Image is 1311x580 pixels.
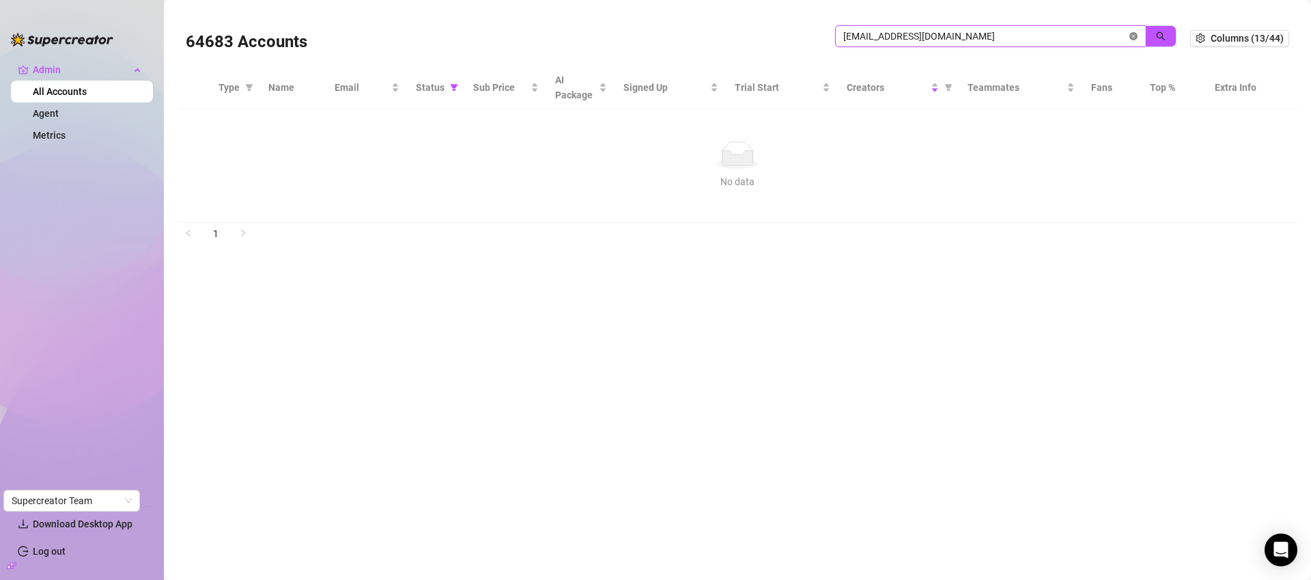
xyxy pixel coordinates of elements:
span: filter [447,77,461,98]
span: Sub Price [473,80,528,95]
a: All Accounts [33,86,87,97]
th: AI Package [547,67,615,109]
span: left [184,229,193,237]
span: Teammates [968,80,1064,95]
th: Sub Price [465,67,547,109]
span: filter [942,77,955,98]
span: build [7,561,16,570]
span: Type [218,80,240,95]
input: Search by UID / Name / Email / Creator Username [843,29,1127,44]
th: Trial Start [727,67,838,109]
a: Agent [33,108,59,119]
span: Email [335,80,389,95]
th: Extra Info [1207,67,1297,109]
button: Columns (13/44) [1190,30,1289,46]
span: filter [242,77,256,98]
th: Name [260,67,326,109]
button: close-circle [1129,32,1138,40]
th: Email [326,67,408,109]
img: logo-BBDzfeDw.svg [11,33,113,46]
li: 1 [205,223,227,245]
div: No data [194,174,1281,189]
a: Metrics [33,130,66,141]
th: Top % [1142,67,1207,109]
span: Signed Up [623,80,708,95]
span: Supercreator Team [12,491,132,511]
span: crown [18,64,29,75]
span: setting [1196,33,1205,43]
button: right [232,223,254,245]
span: Creators [847,80,927,95]
th: Signed Up [615,67,727,109]
div: Open Intercom Messenger [1265,534,1297,566]
span: search [1156,31,1166,41]
li: Previous Page [178,223,199,245]
span: download [18,519,29,529]
span: Download Desktop App [33,519,132,529]
th: Teammates [959,67,1083,109]
span: Trial Start [735,80,819,95]
th: Creators [838,67,959,109]
span: filter [450,83,458,92]
span: filter [944,83,953,92]
span: filter [245,83,253,92]
span: Columns (13/44) [1211,33,1284,44]
button: left [178,223,199,245]
a: 1 [206,223,226,244]
span: right [239,229,247,237]
li: Next Page [232,223,254,245]
span: Status [416,80,445,95]
h3: 64683 Accounts [186,31,307,53]
th: Fans [1083,67,1142,109]
span: AI Package [555,72,596,102]
a: Log out [33,546,66,557]
span: Admin [33,59,130,81]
